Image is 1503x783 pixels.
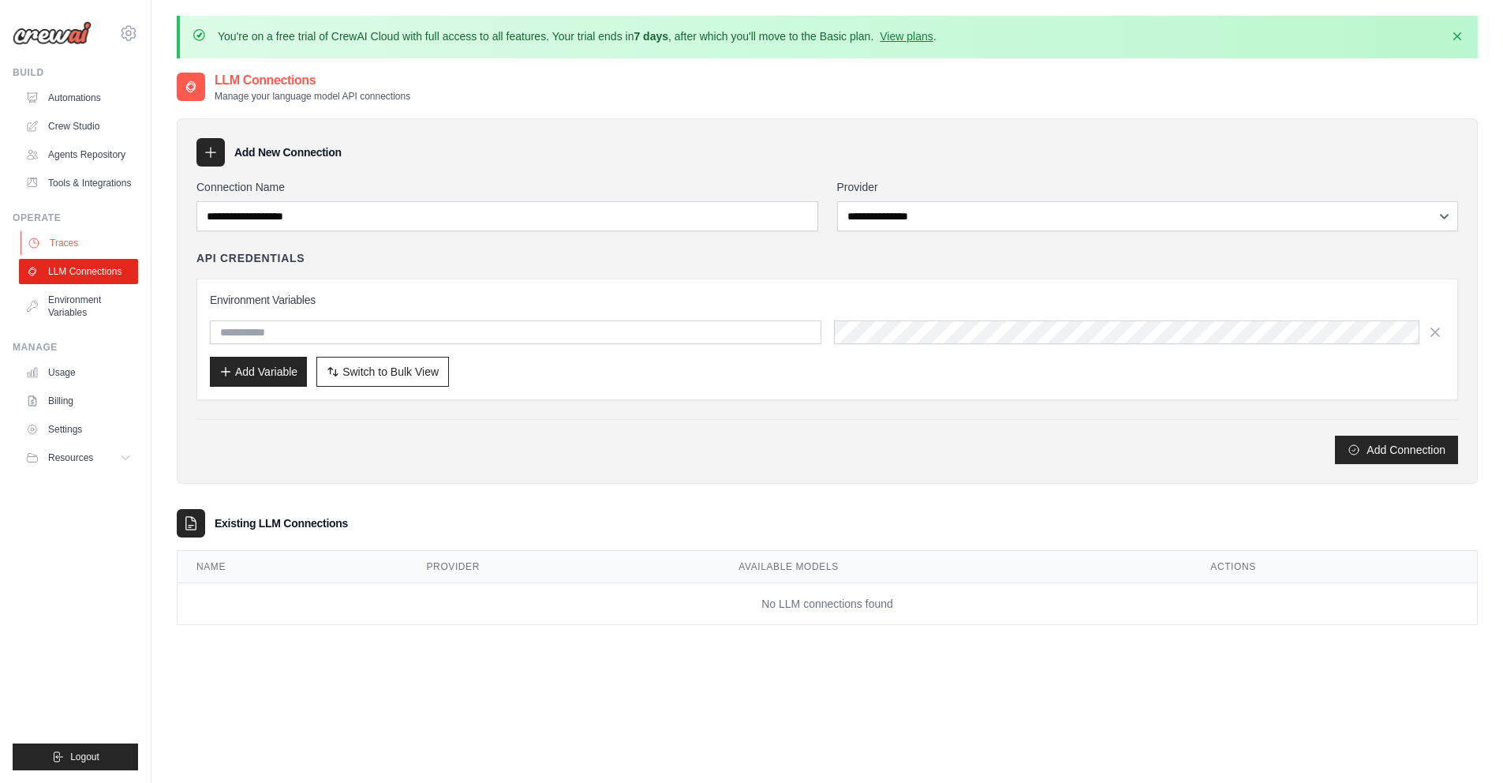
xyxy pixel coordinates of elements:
a: Billing [19,388,138,414]
label: Connection Name [196,179,818,195]
a: Traces [21,230,140,256]
strong: 7 days [634,30,668,43]
button: Add Connection [1335,436,1458,464]
h3: Existing LLM Connections [215,515,348,531]
td: No LLM connections found [178,583,1477,625]
h2: LLM Connections [215,71,410,90]
h4: API Credentials [196,250,305,266]
button: Logout [13,744,138,770]
button: Add Variable [210,357,307,387]
button: Resources [19,445,138,470]
a: Agents Repository [19,142,138,167]
a: Usage [19,360,138,385]
p: Manage your language model API connections [215,90,410,103]
label: Provider [837,179,1459,195]
div: Operate [13,212,138,224]
a: View plans [880,30,933,43]
th: Available Models [720,551,1191,583]
th: Name [178,551,408,583]
a: Automations [19,85,138,111]
th: Provider [408,551,720,583]
div: Build [13,66,138,79]
div: Manage [13,341,138,354]
a: LLM Connections [19,259,138,284]
h3: Add New Connection [234,144,342,160]
a: Crew Studio [19,114,138,139]
span: Logout [70,751,99,763]
a: Settings [19,417,138,442]
p: You're on a free trial of CrewAI Cloud with full access to all features. Your trial ends in , aft... [218,28,937,44]
a: Tools & Integrations [19,170,138,196]
button: Switch to Bulk View [316,357,449,387]
a: Environment Variables [19,287,138,325]
img: Logo [13,21,92,45]
span: Resources [48,451,93,464]
span: Switch to Bulk View [342,364,439,380]
th: Actions [1191,551,1477,583]
h3: Environment Variables [210,292,1445,308]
